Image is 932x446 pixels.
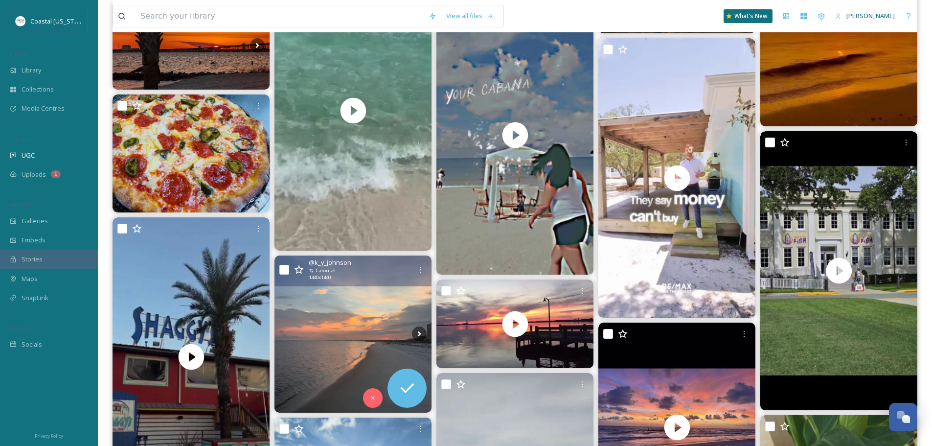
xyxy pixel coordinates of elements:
[136,5,424,27] input: Search your library
[10,50,27,58] span: MEDIA
[22,216,48,226] span: Galleries
[274,256,432,413] img: Biloxi was beautiful! 🏝️ The Beach! 😎The Sunset! 🥰The Vibe! The Water! Absolutely NOT! 😂 #biloxi ...
[889,403,917,431] button: Open Chat
[113,94,270,212] img: Open every Sunday from 12-7! #sundayfunday☀️ #pizza #pizzabytheslice #newyorkpizza #newyorkstylep...
[436,280,593,368] img: thumbnail
[10,325,29,332] span: SOCIALS
[30,16,87,25] span: Coastal [US_STATE]
[22,151,35,160] span: UGC
[22,255,43,264] span: Stories
[316,267,336,274] span: Carousel
[22,170,46,179] span: Uploads
[113,1,270,90] img: Sunset over #OceanSprings 🌅🌉 #OceanSpringsMS #OceanSpringsMississippi #Mississippi #Biloxi #Bilox...
[846,11,895,20] span: [PERSON_NAME]
[22,274,38,283] span: Maps
[598,38,755,318] img: thumbnail
[436,280,593,368] video: If the 🌍 could fish, we'd all find peace ✌🏾‼️❤️ #fishing #peace #love #happiness #outdoors #natur...
[22,340,42,349] span: Socials
[51,170,61,178] div: 1
[22,85,54,94] span: Collections
[830,6,900,25] a: [PERSON_NAME]
[16,16,25,26] img: download%20%281%29.jpeg
[309,274,331,281] span: 1440 x 1440
[22,235,45,245] span: Embeds
[10,201,32,209] span: WIDGETS
[22,104,65,113] span: Media Centres
[309,258,351,267] span: @ k_y_johnson
[10,136,31,143] span: COLLECT
[598,38,755,318] video: One of the most peaceful places down the Ft Morgan area. When we did this video I believe we only...
[724,9,773,23] a: What's New
[760,131,917,411] img: thumbnail
[441,6,499,25] a: View all files
[22,66,41,75] span: Library
[35,429,63,441] a: Privacy Policy
[22,293,48,303] span: SnapLink
[35,433,63,439] span: Privacy Policy
[760,131,917,411] video: MGC! Have you tried Hippie Fish yet? Fun. Food. Games and Mini Golf.. Located at Centennial Plaza...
